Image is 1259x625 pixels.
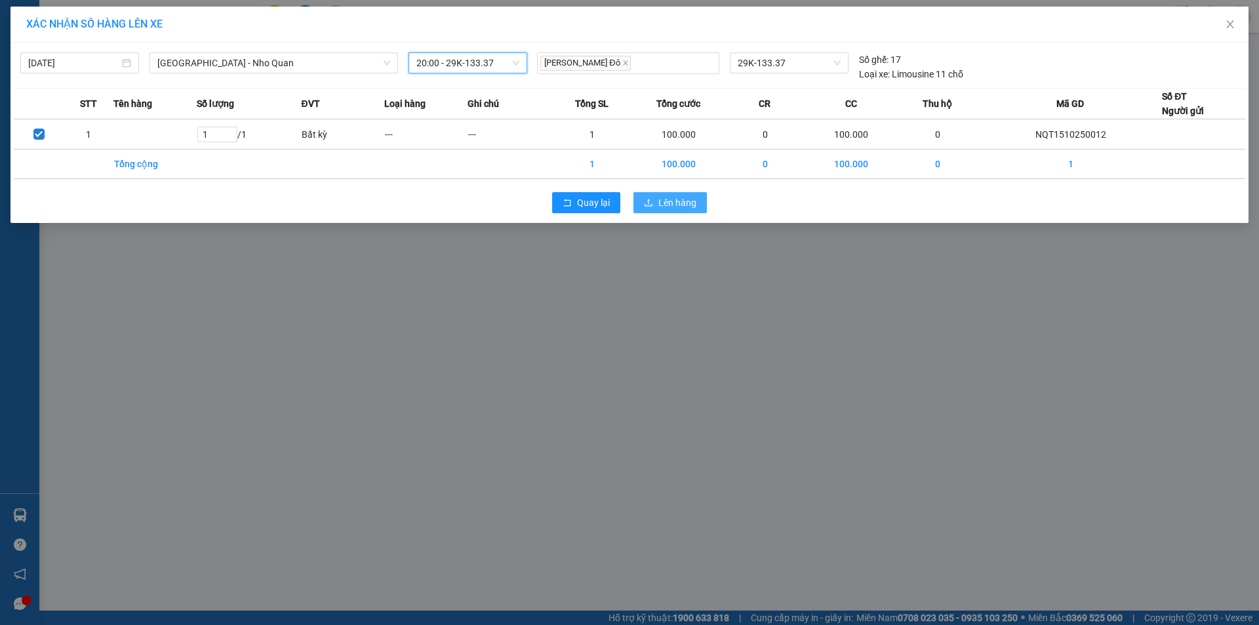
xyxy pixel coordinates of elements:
[859,67,963,81] div: Limousine 11 chỗ
[633,119,723,150] td: 100.000
[896,119,980,150] td: 0
[384,96,426,111] span: Loại hàng
[723,119,807,150] td: 0
[1162,89,1204,118] div: Số ĐT Người gửi
[197,96,234,111] span: Số lượng
[468,119,551,150] td: ---
[551,150,634,179] td: 1
[759,96,770,111] span: CR
[157,53,390,73] span: Hà Nội - Nho Quan
[979,150,1162,179] td: 1
[738,53,840,73] span: 29K-133.37
[301,96,319,111] span: ĐVT
[551,119,634,150] td: 1
[923,96,952,111] span: Thu hộ
[26,18,163,30] span: XÁC NHẬN SỐ HÀNG LÊN XE
[896,150,980,179] td: 0
[468,96,499,111] span: Ghi chú
[859,52,889,67] span: Số ghế:
[563,198,572,209] span: rollback
[575,96,609,111] span: Tổng SL
[644,198,653,209] span: upload
[540,56,630,71] span: [PERSON_NAME] Đô
[807,150,896,179] td: 100.000
[384,119,468,150] td: ---
[577,195,610,210] span: Quay lại
[1056,96,1084,111] span: Mã GD
[622,60,629,66] span: close
[301,119,384,150] td: Bất kỳ
[723,150,807,179] td: 0
[28,56,119,70] input: 15/10/2025
[658,195,696,210] span: Lên hàng
[197,119,302,150] td: / 1
[807,119,896,150] td: 100.000
[113,96,152,111] span: Tên hàng
[1225,19,1235,30] span: close
[859,52,901,67] div: 17
[80,96,97,111] span: STT
[416,53,519,73] span: 20:00 - 29K-133.37
[113,150,197,179] td: Tổng cộng
[1212,7,1249,43] button: Close
[633,192,707,213] button: uploadLên hàng
[383,59,391,67] span: down
[845,96,857,111] span: CC
[64,119,113,150] td: 1
[979,119,1162,150] td: NQT1510250012
[859,67,890,81] span: Loại xe:
[656,96,700,111] span: Tổng cước
[552,192,620,213] button: rollbackQuay lại
[633,150,723,179] td: 100.000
